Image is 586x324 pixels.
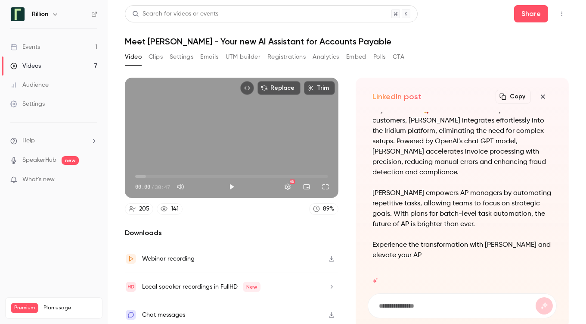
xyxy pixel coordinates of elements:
[32,10,48,19] h6: Rillion
[125,228,338,238] h2: Downloads
[22,156,56,165] a: SpeakerHub
[151,183,154,191] span: /
[200,50,218,64] button: Emails
[172,178,189,195] button: Mute
[243,282,260,292] span: New
[323,204,335,214] div: 89 %
[142,310,185,320] div: Chat messages
[142,254,195,264] div: Webinar recording
[10,62,41,70] div: Videos
[43,305,97,311] span: Plan usage
[514,5,548,22] button: Share
[170,50,193,64] button: Settings
[10,100,45,108] div: Settings
[555,7,569,21] button: Top Bar Actions
[223,178,240,195] button: Play
[139,204,149,214] div: 205
[125,203,153,215] a: 205
[393,50,404,64] button: CTA
[226,50,260,64] button: UTM builder
[11,303,38,313] span: Premium
[22,175,55,184] span: What's new
[496,90,531,104] button: Copy
[373,50,386,64] button: Polls
[373,188,552,230] p: [PERSON_NAME] empowers AP managers by automating repetitive tasks, allowing teams to focus on str...
[87,176,97,184] iframe: Noticeable Trigger
[313,50,339,64] button: Analytics
[11,7,25,21] img: Rillion
[267,50,306,64] button: Registrations
[279,178,296,195] button: Settings
[10,43,40,51] div: Events
[10,81,49,89] div: Audience
[135,183,150,191] span: 00:00
[125,36,569,47] h1: Meet [PERSON_NAME] - Your new AI Assistant for Accounts Payable
[373,95,552,178] p: Introducing [PERSON_NAME]: the future of Accounts Payable is here! 🚀 Now available to all prime c...
[257,81,301,95] button: Replace
[346,50,366,64] button: Embed
[62,156,79,165] span: new
[373,240,552,261] p: Experience the transformation with [PERSON_NAME] and elevate your AP
[157,203,183,215] a: 141
[135,183,170,191] div: 00:00
[125,50,142,64] button: Video
[304,81,335,95] button: Trim
[290,179,295,184] div: HD
[240,81,254,95] button: Embed video
[155,183,170,191] span: 30:47
[22,136,35,145] span: Help
[171,204,179,214] div: 141
[149,50,163,64] button: Clips
[142,282,260,292] div: Local speaker recordings in FullHD
[309,203,338,215] a: 89%
[373,91,422,102] h2: LinkedIn post
[298,178,315,195] button: Turn on miniplayer
[132,9,218,19] div: Search for videos or events
[317,178,334,195] button: Full screen
[10,136,97,145] li: help-dropdown-opener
